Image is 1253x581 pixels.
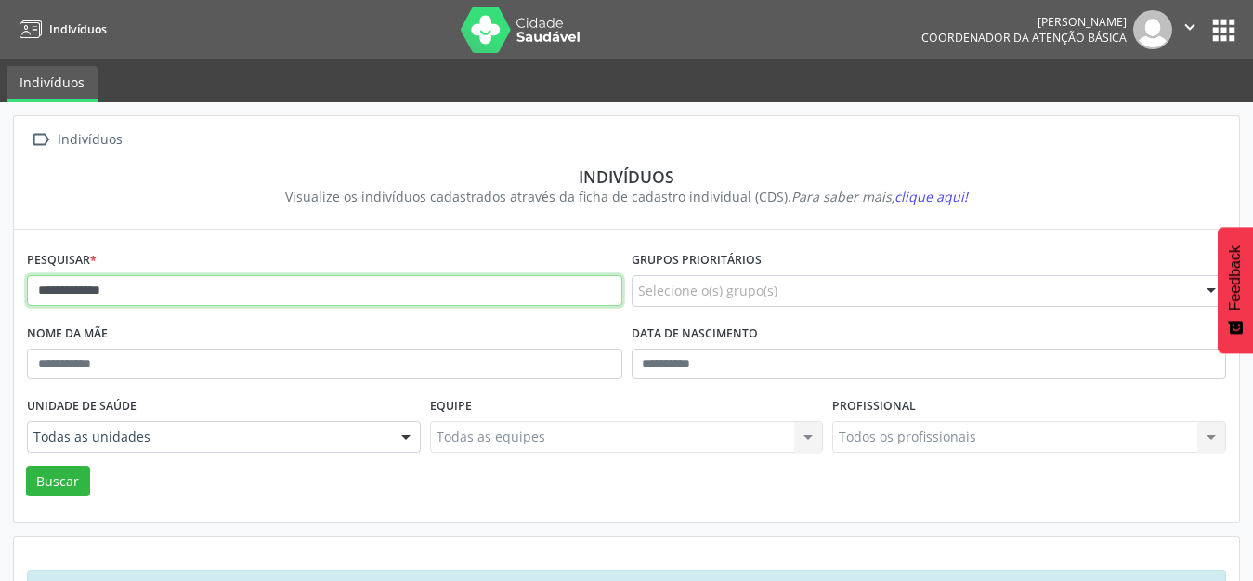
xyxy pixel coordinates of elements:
[26,466,90,497] button: Buscar
[632,320,758,349] label: Data de nascimento
[894,188,968,205] span: clique aqui!
[832,392,916,421] label: Profissional
[1180,17,1200,37] i: 
[33,428,383,446] span: Todas as unidades
[27,126,125,153] a:  Indivíduos
[27,320,108,349] label: Nome da mãe
[1227,245,1244,310] span: Feedback
[27,392,137,421] label: Unidade de saúde
[54,126,125,153] div: Indivíduos
[430,392,472,421] label: Equipe
[638,281,777,300] span: Selecione o(s) grupo(s)
[40,166,1213,187] div: Indivíduos
[1172,10,1207,49] button: 
[1207,14,1240,46] button: apps
[49,21,107,37] span: Indivíduos
[27,246,97,275] label: Pesquisar
[791,188,968,205] i: Para saber mais,
[7,66,98,102] a: Indivíduos
[1133,10,1172,49] img: img
[40,187,1213,206] div: Visualize os indivíduos cadastrados através da ficha de cadastro individual (CDS).
[13,14,107,45] a: Indivíduos
[921,14,1127,30] div: [PERSON_NAME]
[27,126,54,153] i: 
[632,246,762,275] label: Grupos prioritários
[921,30,1127,46] span: Coordenador da Atenção Básica
[1218,227,1253,353] button: Feedback - Mostrar pesquisa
